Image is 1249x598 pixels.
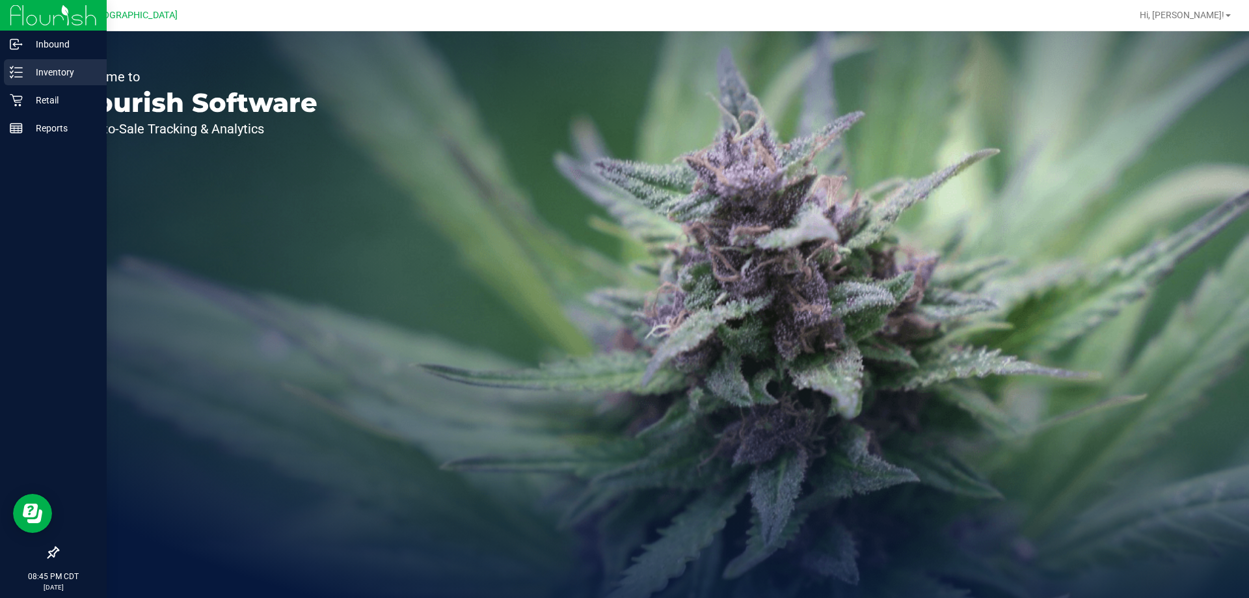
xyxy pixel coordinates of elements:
[10,94,23,107] inline-svg: Retail
[70,70,317,83] p: Welcome to
[10,66,23,79] inline-svg: Inventory
[23,92,101,108] p: Retail
[10,38,23,51] inline-svg: Inbound
[70,122,317,135] p: Seed-to-Sale Tracking & Analytics
[6,571,101,582] p: 08:45 PM CDT
[6,582,101,592] p: [DATE]
[10,122,23,135] inline-svg: Reports
[1140,10,1224,20] span: Hi, [PERSON_NAME]!
[23,36,101,52] p: Inbound
[23,64,101,80] p: Inventory
[23,120,101,136] p: Reports
[70,90,317,116] p: Flourish Software
[88,10,178,21] span: [GEOGRAPHIC_DATA]
[13,494,52,533] iframe: Resource center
